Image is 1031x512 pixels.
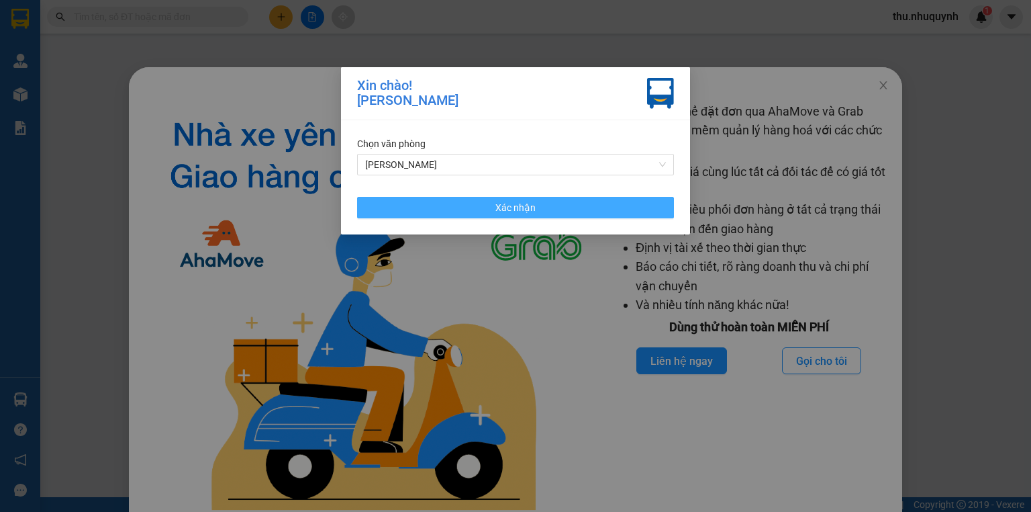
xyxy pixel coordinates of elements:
div: Xin chào! [PERSON_NAME] [357,78,458,109]
button: Xác nhận [357,197,674,218]
img: vxr-icon [647,78,674,109]
span: Xác nhận [495,200,536,215]
div: Chọn văn phòng [357,136,674,151]
span: Phan Rang [365,155,666,175]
